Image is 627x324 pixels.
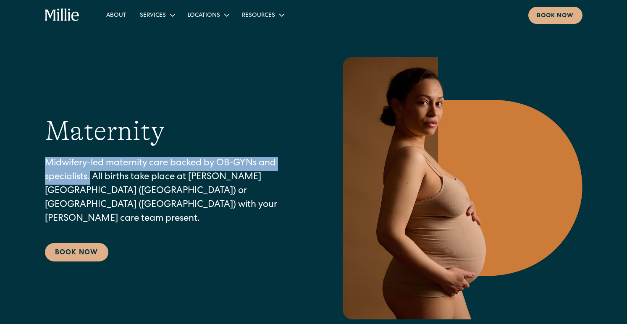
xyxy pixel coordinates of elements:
div: Resources [242,11,275,20]
a: Book now [528,7,582,24]
a: home [45,8,80,22]
div: Resources [235,8,290,22]
h1: Maternity [45,115,164,147]
div: Locations [181,8,235,22]
a: About [100,8,133,22]
img: Pregnant woman in neutral underwear holding her belly, standing in profile against a warm-toned g... [337,57,582,319]
div: Services [140,11,166,20]
div: Services [133,8,181,22]
div: Locations [188,11,220,20]
a: Book Now [45,243,108,261]
div: Book now [537,12,574,21]
p: Midwifery-led maternity care backed by OB-GYNs and specialists. All births take place at [PERSON_... [45,157,304,226]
